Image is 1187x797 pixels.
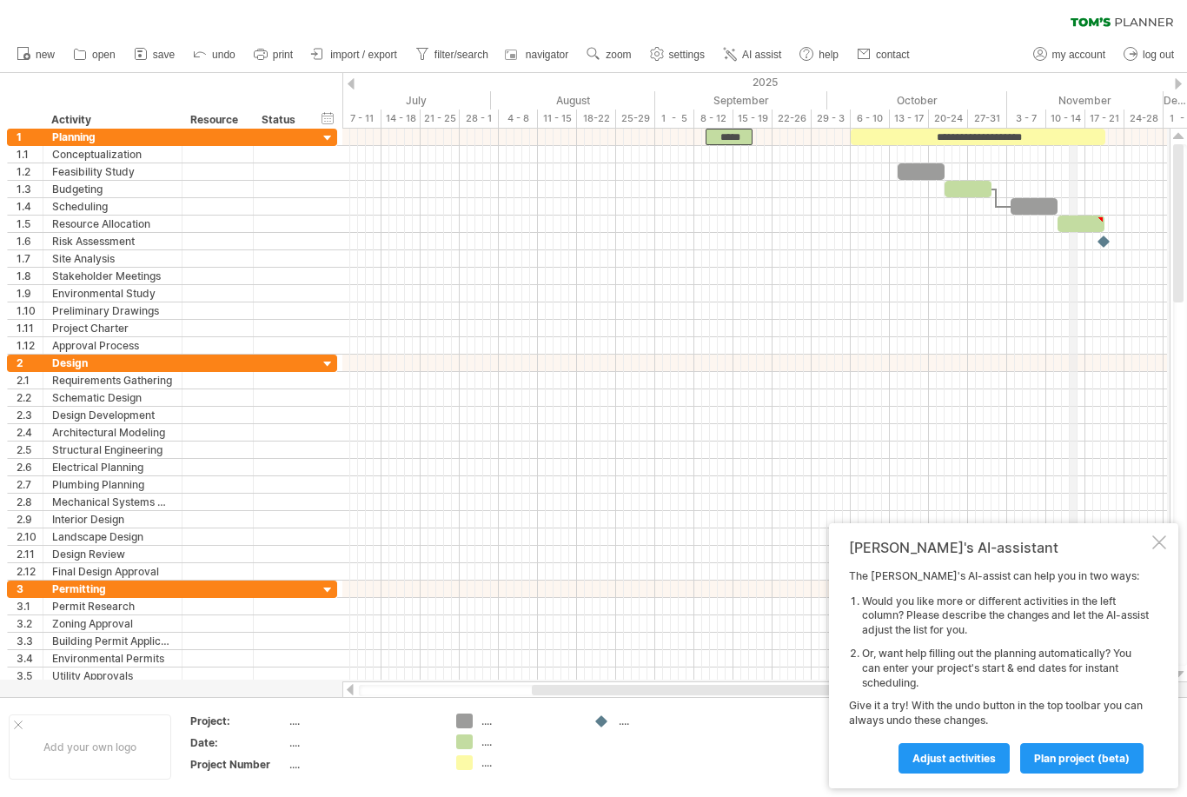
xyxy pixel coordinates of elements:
div: November 2025 [1007,91,1164,110]
a: AI assist [719,43,786,66]
div: Preliminary Drawings [52,302,173,319]
div: Project Charter [52,320,173,336]
div: Site Analysis [52,250,173,267]
div: Building Permit Application [52,633,173,649]
span: help [819,49,839,61]
div: 21 - 25 [421,110,460,128]
div: 20-24 [929,110,968,128]
div: 3.1 [17,598,43,614]
a: log out [1119,43,1179,66]
div: Planning [52,129,173,145]
div: Resource [190,111,243,129]
div: .... [289,757,435,772]
a: open [69,43,121,66]
div: 14 - 18 [381,110,421,128]
div: 3 [17,581,43,597]
div: 8 - 12 [694,110,733,128]
div: Plumbing Planning [52,476,173,493]
a: settings [646,43,710,66]
div: 2.9 [17,511,43,528]
div: 3.2 [17,615,43,632]
div: Feasibility Study [52,163,173,180]
div: 2.10 [17,528,43,545]
a: print [249,43,298,66]
div: Date: [190,735,286,750]
div: July 2025 [311,91,491,110]
a: filter/search [411,43,494,66]
a: my account [1029,43,1111,66]
div: 1.6 [17,233,43,249]
div: 2 [17,355,43,371]
div: .... [481,755,576,770]
div: Add your own logo [9,714,171,780]
div: 1.9 [17,285,43,302]
div: 3.4 [17,650,43,667]
div: Project Number [190,757,286,772]
div: The [PERSON_NAME]'s AI-assist can help you in two ways: Give it a try! With the undo button in th... [849,569,1149,773]
div: 1.8 [17,268,43,284]
div: 2.7 [17,476,43,493]
div: Activity [51,111,172,129]
span: import / export [330,49,397,61]
span: navigator [526,49,568,61]
div: 1.7 [17,250,43,267]
a: help [795,43,844,66]
div: August 2025 [491,91,655,110]
div: 27-31 [968,110,1007,128]
div: 2.6 [17,459,43,475]
span: open [92,49,116,61]
div: 11 - 15 [538,110,577,128]
div: 2.11 [17,546,43,562]
div: 2.4 [17,424,43,441]
div: 2.3 [17,407,43,423]
div: Design Review [52,546,173,562]
div: Design [52,355,173,371]
div: 7 - 11 [342,110,381,128]
div: 10 - 14 [1046,110,1085,128]
div: 1 - 5 [655,110,694,128]
div: 1.1 [17,146,43,163]
a: undo [189,43,241,66]
div: Approval Process [52,337,173,354]
div: 1.4 [17,198,43,215]
div: Scheduling [52,198,173,215]
a: zoom [582,43,636,66]
div: Environmental Permits [52,650,173,667]
div: 1.10 [17,302,43,319]
span: print [273,49,293,61]
div: .... [481,714,576,728]
span: undo [212,49,235,61]
div: Resource Allocation [52,216,173,232]
span: settings [669,49,705,61]
div: 3 - 7 [1007,110,1046,128]
div: Risk Assessment [52,233,173,249]
a: import / export [307,43,402,66]
a: new [12,43,60,66]
div: Interior Design [52,511,173,528]
div: 2.8 [17,494,43,510]
div: 1.5 [17,216,43,232]
div: Zoning Approval [52,615,173,632]
a: navigator [502,43,574,66]
div: 1.12 [17,337,43,354]
div: Project: [190,714,286,728]
div: Permitting [52,581,173,597]
div: Utility Approvals [52,667,173,684]
li: Would you like more or different activities in the left column? Please describe the changes and l... [862,594,1149,638]
span: plan project (beta) [1034,752,1130,765]
a: Adjust activities [899,743,1010,774]
div: 3.3 [17,633,43,649]
div: 2.12 [17,563,43,580]
div: Requirements Gathering [52,372,173,389]
span: my account [1052,49,1105,61]
div: Stakeholder Meetings [52,268,173,284]
div: 1.11 [17,320,43,336]
div: .... [619,714,713,728]
div: Budgeting [52,181,173,197]
div: 22-26 [773,110,812,128]
span: log out [1143,49,1174,61]
div: .... [481,734,576,749]
div: September 2025 [655,91,827,110]
div: Architectural Modeling [52,424,173,441]
span: new [36,49,55,61]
